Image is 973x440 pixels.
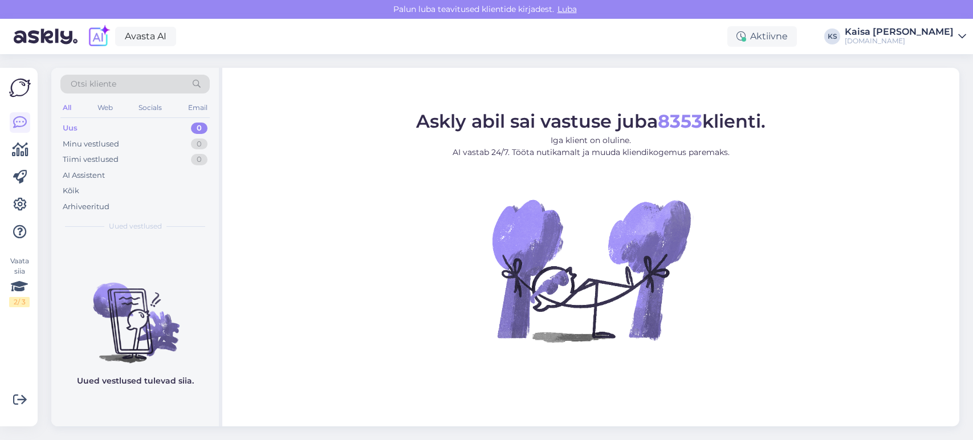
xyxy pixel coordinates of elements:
div: 2 / 3 [9,297,30,307]
span: Otsi kliente [71,78,116,90]
div: All [60,100,74,115]
img: No chats [51,262,219,365]
div: 0 [191,138,207,150]
div: Aktiivne [727,26,797,47]
div: AI Assistent [63,170,105,181]
div: Email [186,100,210,115]
img: explore-ai [87,25,111,48]
div: Minu vestlused [63,138,119,150]
div: Uus [63,123,78,134]
div: Arhiveeritud [63,201,109,213]
p: Uued vestlused tulevad siia. [77,375,194,387]
a: Avasta AI [115,27,176,46]
div: Kaisa [PERSON_NAME] [845,27,954,36]
img: No Chat active [488,168,694,373]
div: Vaata siia [9,256,30,307]
p: Iga klient on oluline. AI vastab 24/7. Tööta nutikamalt ja muuda kliendikogemus paremaks. [416,135,766,158]
div: Kõik [63,185,79,197]
img: Askly Logo [9,77,31,99]
span: Luba [554,4,580,14]
div: 0 [191,123,207,134]
div: 0 [191,154,207,165]
span: Uued vestlused [109,221,162,231]
div: Web [95,100,115,115]
span: Askly abil sai vastuse juba klienti. [416,110,766,132]
div: KS [824,28,840,44]
div: Tiimi vestlused [63,154,119,165]
a: Kaisa [PERSON_NAME][DOMAIN_NAME] [845,27,966,46]
div: [DOMAIN_NAME] [845,36,954,46]
b: 8353 [658,110,702,132]
div: Socials [136,100,164,115]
